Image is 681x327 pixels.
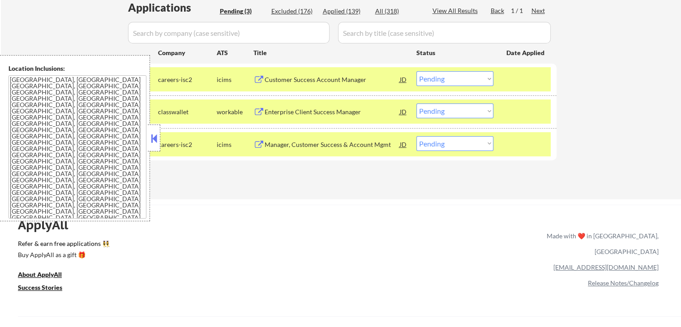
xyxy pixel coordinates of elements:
[399,103,408,120] div: JD
[271,7,316,16] div: Excluded (176)
[375,7,420,16] div: All (318)
[531,6,546,15] div: Next
[416,44,493,60] div: Status
[158,140,217,149] div: careers-isc2
[217,140,253,149] div: icims
[588,279,659,287] a: Release Notes/Changelog
[18,252,107,258] div: Buy ApplyAll as a gift 🎁
[158,75,217,84] div: careers-isc2
[338,22,551,43] input: Search by title (case sensitive)
[18,241,360,250] a: Refer & earn free applications 👯‍♀️
[491,6,505,15] div: Back
[18,217,78,232] div: ApplyAll
[217,75,253,84] div: icims
[543,228,659,259] div: Made with ❤️ in [GEOGRAPHIC_DATA], [GEOGRAPHIC_DATA]
[433,6,480,15] div: View All Results
[253,48,408,57] div: Title
[18,271,62,278] u: About ApplyAll
[18,270,74,281] a: About ApplyAll
[128,2,217,13] div: Applications
[265,140,400,149] div: Manager, Customer Success & Account Mgmt
[399,71,408,87] div: JD
[18,250,107,261] a: Buy ApplyAll as a gift 🎁
[323,7,368,16] div: Applied (139)
[128,22,330,43] input: Search by company (case sensitive)
[217,48,253,57] div: ATS
[506,48,546,57] div: Date Applied
[9,64,146,73] div: Location Inclusions:
[18,283,74,294] a: Success Stories
[265,75,400,84] div: Customer Success Account Manager
[158,48,217,57] div: Company
[553,263,659,271] a: [EMAIL_ADDRESS][DOMAIN_NAME]
[265,108,400,116] div: Enterprise Client Success Manager
[511,6,531,15] div: 1 / 1
[399,136,408,152] div: JD
[158,108,217,116] div: classwallet
[220,7,265,16] div: Pending (3)
[18,284,62,291] u: Success Stories
[217,108,253,116] div: workable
